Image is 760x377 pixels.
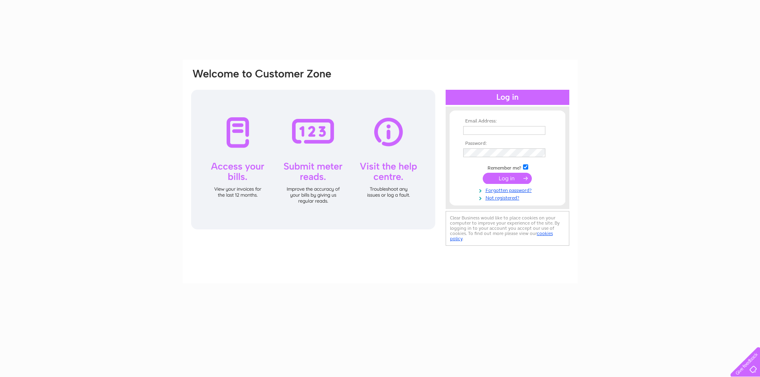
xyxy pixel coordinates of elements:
[446,211,569,246] div: Clear Business would like to place cookies on your computer to improve your experience of the sit...
[461,163,554,171] td: Remember me?
[461,141,554,146] th: Password:
[450,231,553,241] a: cookies policy
[463,186,554,193] a: Forgotten password?
[463,193,554,201] a: Not registered?
[483,173,532,184] input: Submit
[461,118,554,124] th: Email Address:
